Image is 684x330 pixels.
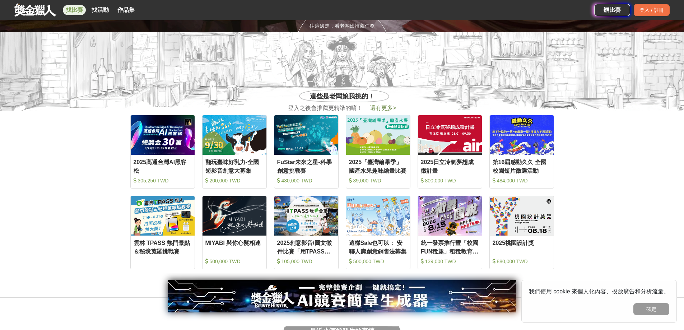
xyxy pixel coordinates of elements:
[529,288,669,294] span: 我們使用 cookie 來個人化內容、投放廣告和分析流量。
[418,115,482,189] a: Cover Image2025日立冷氣夢想成徵計畫 800,000 TWD
[421,177,479,184] div: 800,000 TWD
[490,115,554,155] img: Cover Image
[203,115,266,155] img: Cover Image
[294,22,390,30] div: 往這邊走，看老闆娘推薦任務
[421,158,479,174] div: 2025日立冷氣夢想成徵計畫
[274,115,339,189] a: Cover ImageFuStar未來之星-科學創意挑戰賽 430,000 TWD
[493,177,551,184] div: 484,000 TWD
[489,115,554,189] a: Cover Image第16屆感動久久 全國校園短片徵選活動 484,000 TWD
[370,105,396,111] span: 還有更多 >
[421,258,479,265] div: 139,000 TWD
[277,239,335,255] div: 2025創意影音/圖文徵件比賽「用TPASS玩轉台東」
[349,239,407,255] div: 這樣Sale也可以： 安聯人壽創意銷售法募集
[418,115,482,155] img: Cover Image
[493,239,551,255] div: 2025桃園設計獎
[277,177,335,184] div: 430,000 TWD
[349,158,407,174] div: 2025「臺灣繪果季」國產水果趣味繪畫比賽
[489,196,554,269] a: Cover Image2025桃園設計獎 880,000 TWD
[288,104,363,112] span: 登入之後會推薦更精準的唷！
[421,239,479,255] div: 統一發票推行暨「校園FUN稅趣」租稅教育及宣導活動之「流光街舞 閃耀國稅」 租稅教育及宣導活動
[134,177,192,184] div: 305,250 TWD
[277,258,335,265] div: 105,000 TWD
[131,115,195,155] img: Cover Image
[493,158,551,174] div: 第16屆感動久久 全國校園短片徵選活動
[130,196,195,269] a: Cover Image雲林 TPASS 熱門景點＆秘境蒐羅挑戰賽
[63,5,86,15] a: 找比賽
[205,177,264,184] div: 200,000 TWD
[349,258,407,265] div: 500,000 TWD
[203,196,266,236] img: Cover Image
[346,115,410,189] a: Cover Image2025「臺灣繪果季」國產水果趣味繪畫比賽 39,000 TWD
[168,280,516,312] img: e66c81bb-b616-479f-8cf1-2a61d99b1888.jpg
[205,258,264,265] div: 500,000 TWD
[346,115,410,155] img: Cover Image
[418,196,482,269] a: Cover Image統一發票推行暨「校園FUN稅趣」租稅教育及宣導活動之「流光街舞 閃耀國稅」 租稅教育及宣導活動 139,000 TWD
[370,105,396,111] a: 還有更多>
[346,196,410,236] img: Cover Image
[633,303,669,315] button: 確定
[274,196,339,269] a: Cover Image2025創意影音/圖文徵件比賽「用TPASS玩轉台東」 105,000 TWD
[418,196,482,236] img: Cover Image
[274,115,338,155] img: Cover Image
[134,158,192,174] div: 2025高通台灣AI黑客松
[634,4,670,16] div: 登入 / 註冊
[310,92,374,101] span: 這些是老闆娘我挑的！
[493,258,551,265] div: 880,000 TWD
[349,177,407,184] div: 39,000 TWD
[115,5,138,15] a: 作品集
[205,239,264,255] div: MIYABI 與你心髮相連
[89,5,112,15] a: 找活動
[490,196,554,236] img: Cover Image
[134,239,192,255] div: 雲林 TPASS 熱門景點＆秘境蒐羅挑戰賽
[130,115,195,189] a: Cover Image2025高通台灣AI黑客松 305,250 TWD
[202,115,267,189] a: Cover Image翻玩臺味好乳力-全國短影音創意大募集 200,000 TWD
[202,196,267,269] a: Cover ImageMIYABI 與你心髮相連 500,000 TWD
[594,4,630,16] a: 辦比賽
[346,196,410,269] a: Cover Image這樣Sale也可以： 安聯人壽創意銷售法募集 500,000 TWD
[277,158,335,174] div: FuStar未來之星-科學創意挑戰賽
[205,158,264,174] div: 翻玩臺味好乳力-全國短影音創意大募集
[274,196,338,236] img: Cover Image
[131,196,195,236] img: Cover Image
